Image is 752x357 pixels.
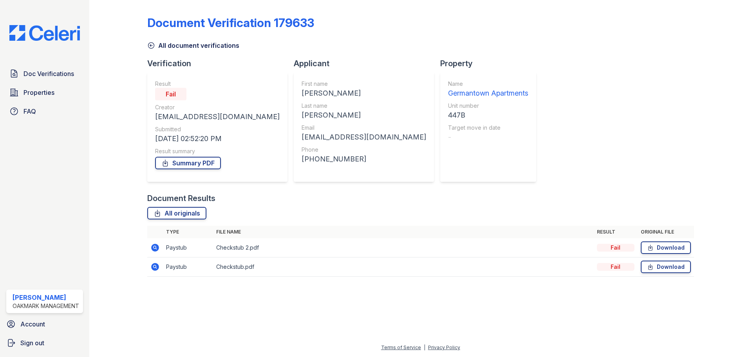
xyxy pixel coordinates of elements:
span: Doc Verifications [23,69,74,78]
div: Unit number [448,102,528,110]
div: Result summary [155,147,280,155]
div: | [424,344,425,350]
a: Doc Verifications [6,66,83,82]
td: Paystub [163,238,213,257]
div: Result [155,80,280,88]
div: - [448,132,528,143]
div: [PERSON_NAME] [13,293,79,302]
a: Download [641,241,691,254]
th: File name [213,226,594,238]
img: CE_Logo_Blue-a8612792a0a2168367f1c8372b55b34899dd931a85d93a1a3d3e32e68fde9ad4.png [3,25,86,41]
div: Property [440,58,542,69]
div: [PERSON_NAME] [302,110,426,121]
div: Fail [597,263,634,271]
div: Submitted [155,125,280,133]
div: Document Verification 179633 [147,16,314,30]
div: First name [302,80,426,88]
td: Checkstub 2.pdf [213,238,594,257]
div: Fail [155,88,186,100]
a: Download [641,261,691,273]
div: [PERSON_NAME] [302,88,426,99]
a: Name Germantown Apartments [448,80,528,99]
div: Oakmark Management [13,302,79,310]
span: FAQ [23,107,36,116]
a: Sign out [3,335,86,351]
th: Type [163,226,213,238]
th: Result [594,226,638,238]
span: Sign out [20,338,44,348]
a: Privacy Policy [428,344,460,350]
a: Account [3,316,86,332]
a: All originals [147,207,206,219]
div: Verification [147,58,294,69]
span: Properties [23,88,54,97]
a: Summary PDF [155,157,221,169]
div: Target move in date [448,124,528,132]
div: Last name [302,102,426,110]
div: [EMAIL_ADDRESS][DOMAIN_NAME] [155,111,280,122]
a: FAQ [6,103,83,119]
div: Fail [597,244,634,252]
div: Germantown Apartments [448,88,528,99]
div: Name [448,80,528,88]
a: Properties [6,85,83,100]
span: Account [20,319,45,329]
div: 447B [448,110,528,121]
div: Applicant [294,58,440,69]
div: Document Results [147,193,215,204]
div: [DATE] 02:52:20 PM [155,133,280,144]
div: Phone [302,146,426,154]
div: Email [302,124,426,132]
div: [EMAIL_ADDRESS][DOMAIN_NAME] [302,132,426,143]
div: Creator [155,103,280,111]
td: Paystub [163,257,213,277]
div: [PHONE_NUMBER] [302,154,426,165]
th: Original file [638,226,694,238]
td: Checkstub.pdf [213,257,594,277]
a: All document verifications [147,41,239,50]
a: Terms of Service [381,344,421,350]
